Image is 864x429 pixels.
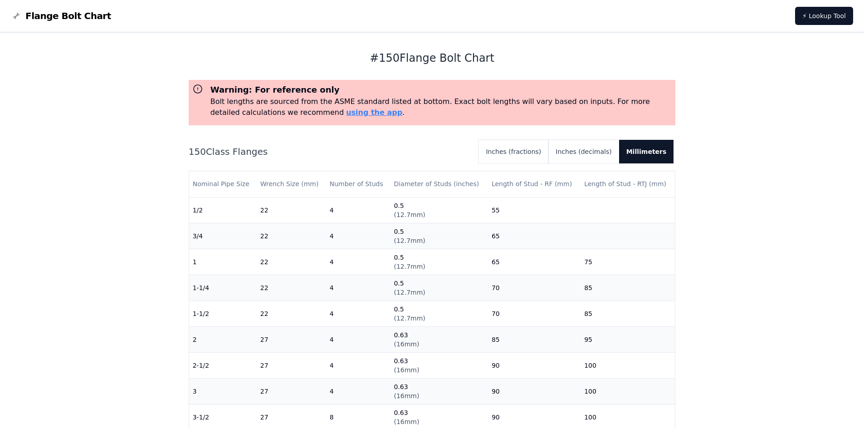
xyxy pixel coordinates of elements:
[390,197,488,223] td: 0.5
[257,275,326,301] td: 22
[488,171,581,197] th: Length of Stud - RF (mm)
[257,326,326,352] td: 27
[25,10,111,22] span: Flange Bolt Chart
[581,378,675,404] td: 100
[189,275,257,301] td: 1-1/4
[581,249,675,275] td: 75
[488,197,581,223] td: 55
[390,249,488,275] td: 0.5
[189,249,257,275] td: 1
[326,326,391,352] td: 4
[488,249,581,275] td: 65
[488,326,581,352] td: 85
[390,301,488,326] td: 0.5
[257,352,326,378] td: 27
[390,352,488,378] td: 0.63
[390,326,488,352] td: 0.63
[326,197,391,223] td: 4
[394,366,419,374] span: ( 16mm )
[394,289,425,296] span: ( 12.7mm )
[581,171,675,197] th: Length of Stud - RTJ (mm)
[189,378,257,404] td: 3
[394,315,425,322] span: ( 12.7mm )
[390,223,488,249] td: 0.5
[390,171,488,197] th: Diameter of Studs (inches)
[390,275,488,301] td: 0.5
[394,211,425,218] span: ( 12.7mm )
[11,10,111,22] a: Flange Bolt Chart LogoFlange Bolt Chart
[326,352,391,378] td: 4
[488,223,581,249] td: 65
[581,301,675,326] td: 85
[257,223,326,249] td: 22
[189,51,676,65] h1: # 150 Flange Bolt Chart
[326,378,391,404] td: 4
[189,301,257,326] td: 1-1/2
[394,237,425,244] span: ( 12.7mm )
[257,197,326,223] td: 22
[581,275,675,301] td: 85
[11,10,22,21] img: Flange Bolt Chart Logo
[257,301,326,326] td: 22
[326,301,391,326] td: 4
[210,84,672,96] h3: Warning: For reference only
[795,7,853,25] a: ⚡ Lookup Tool
[326,275,391,301] td: 4
[394,418,419,425] span: ( 16mm )
[394,392,419,399] span: ( 16mm )
[189,223,257,249] td: 3/4
[326,171,391,197] th: Number of Studs
[488,378,581,404] td: 90
[189,171,257,197] th: Nominal Pipe Size
[210,96,672,118] p: Bolt lengths are sourced from the ASME standard listed at bottom. Exact bolt lengths will vary ba...
[189,352,257,378] td: 2-1/2
[581,326,675,352] td: 95
[619,140,674,163] button: Millimeters
[189,197,257,223] td: 1/2
[326,223,391,249] td: 4
[488,301,581,326] td: 70
[346,108,402,117] a: using the app
[488,275,581,301] td: 70
[390,378,488,404] td: 0.63
[189,326,257,352] td: 2
[394,263,425,270] span: ( 12.7mm )
[189,145,472,158] h2: 150 Class Flanges
[326,249,391,275] td: 4
[548,140,619,163] button: Inches (decimals)
[478,140,548,163] button: Inches (fractions)
[394,340,419,348] span: ( 16mm )
[257,249,326,275] td: 22
[581,352,675,378] td: 100
[257,378,326,404] td: 27
[257,171,326,197] th: Wrench Size (mm)
[488,352,581,378] td: 90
